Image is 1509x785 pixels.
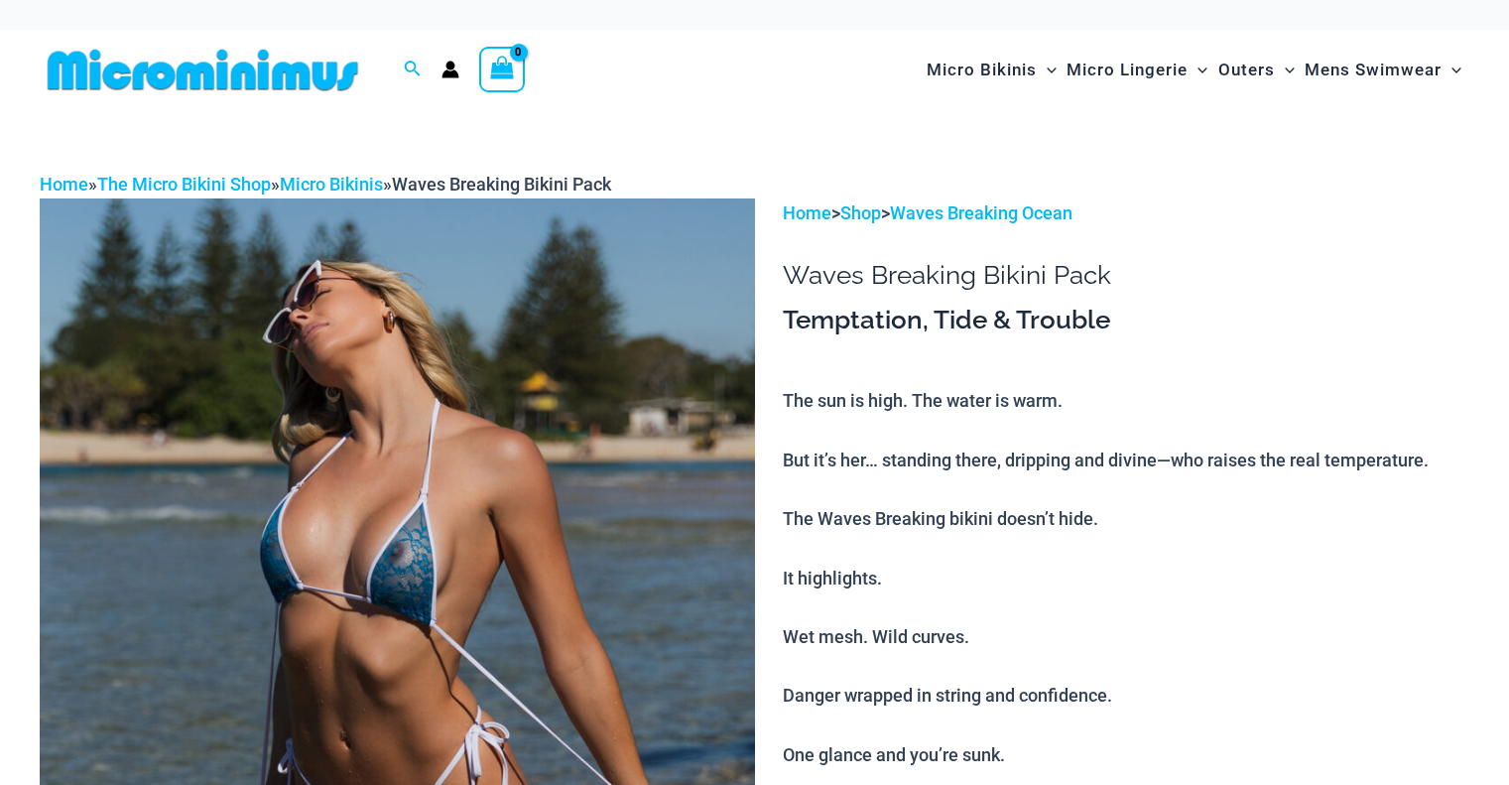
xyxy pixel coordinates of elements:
a: Home [40,174,88,195]
a: Micro LingerieMenu ToggleMenu Toggle [1062,40,1212,100]
h3: Temptation, Tide & Trouble [783,304,1469,337]
span: Micro Lingerie [1067,45,1188,95]
a: Waves Breaking Ocean [890,202,1072,223]
a: Search icon link [404,58,422,82]
span: Micro Bikinis [927,45,1037,95]
a: Home [783,202,831,223]
a: Mens SwimwearMenu ToggleMenu Toggle [1300,40,1466,100]
a: Account icon link [441,61,459,78]
span: Menu Toggle [1188,45,1207,95]
nav: Site Navigation [919,37,1469,103]
a: Micro Bikinis [280,174,383,195]
span: Outers [1218,45,1275,95]
span: Menu Toggle [1037,45,1057,95]
span: Menu Toggle [1275,45,1295,95]
span: Waves Breaking Bikini Pack [392,174,611,195]
p: > > [783,198,1469,228]
a: View Shopping Cart, empty [479,47,525,92]
img: MM SHOP LOGO FLAT [40,48,366,92]
a: OutersMenu ToggleMenu Toggle [1213,40,1300,100]
a: Shop [840,202,881,223]
span: Mens Swimwear [1305,45,1442,95]
span: » » » [40,174,611,195]
h1: Waves Breaking Bikini Pack [783,260,1469,291]
a: The Micro Bikini Shop [97,174,271,195]
span: Menu Toggle [1442,45,1461,95]
a: Micro BikinisMenu ToggleMenu Toggle [922,40,1062,100]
